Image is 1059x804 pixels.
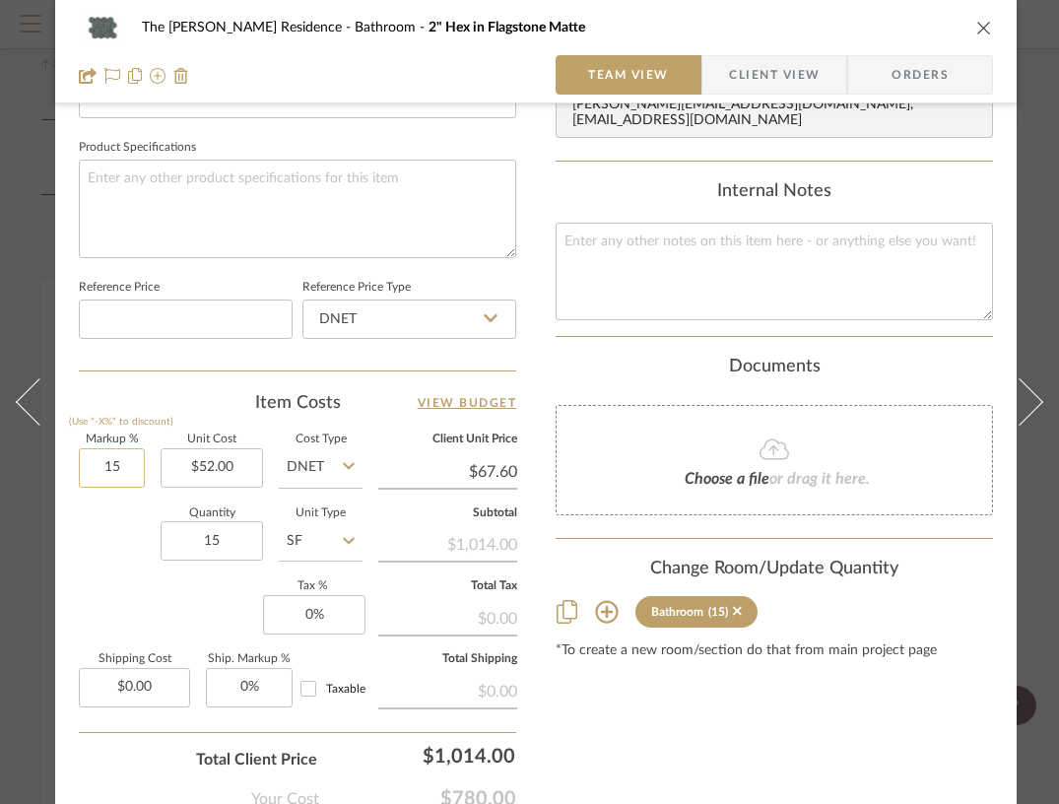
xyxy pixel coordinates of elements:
span: Choose a file [685,471,769,487]
div: $0.00 [378,672,517,707]
span: The [PERSON_NAME] Residence [142,21,355,34]
div: Internal Notes [556,181,993,203]
label: Total Tax [378,581,517,591]
span: Total Client Price [196,748,317,771]
span: Orders [870,55,970,95]
img: Remove from project [173,68,189,84]
span: Taxable [326,683,365,695]
label: Markup % [79,435,145,444]
label: Reference Price [79,283,160,293]
span: or drag it here. [769,471,870,487]
div: Documents [556,357,993,378]
span: Client View [729,55,820,95]
label: Product Specifications [79,143,196,153]
label: Subtotal [378,508,517,518]
label: Cost Type [279,435,363,444]
label: Total Shipping [378,654,517,664]
div: $0.00 [378,599,517,635]
button: close [975,19,993,36]
label: Unit Cost [161,435,263,444]
div: (15) [708,605,728,619]
div: *To create a new room/section do that from main project page [556,643,993,659]
span: Bathroom [355,21,429,34]
label: Ship. Markup % [206,654,293,664]
label: Client Unit Price [378,435,517,444]
a: View Budget [418,391,517,415]
label: Reference Price Type [302,283,411,293]
label: Shipping Cost [79,654,190,664]
div: $1,014.00 [327,736,524,775]
div: [PERSON_NAME][EMAIL_ADDRESS][DOMAIN_NAME] , [EMAIL_ADDRESS][DOMAIN_NAME] [572,98,984,129]
label: Quantity [161,508,263,518]
div: Change Room/Update Quantity [556,559,993,580]
span: Team View [588,55,669,95]
label: Unit Type [279,508,363,518]
img: 7af2f320-a66b-48d3-a144-48b1dcff52e5_48x40.jpg [79,8,126,47]
div: Item Costs [79,391,516,415]
label: Tax % [263,581,363,591]
div: Bathroom [651,605,703,619]
div: $1,014.00 [378,525,517,561]
span: 2" Hex in Flagstone Matte [429,21,585,34]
